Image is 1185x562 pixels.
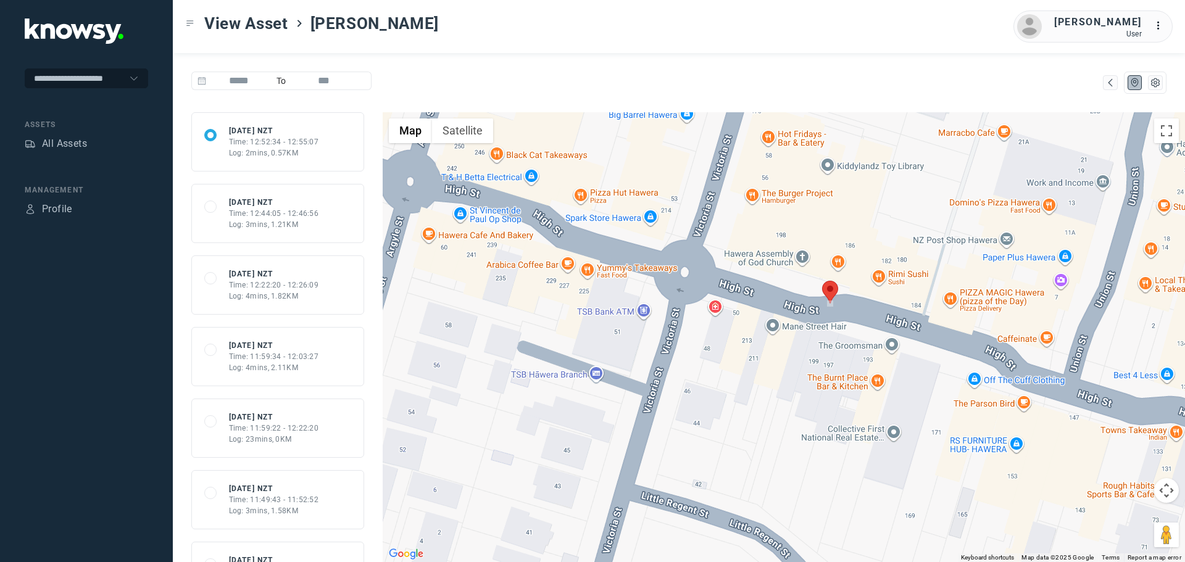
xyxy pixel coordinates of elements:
a: Open this area in Google Maps (opens a new window) [386,546,426,562]
div: : [1154,19,1169,35]
div: Log: 4mins, 2.11KM [229,362,319,373]
img: Application Logo [25,19,123,44]
div: Profile [42,202,72,217]
div: Time: 11:49:43 - 11:52:52 [229,494,319,505]
button: Keyboard shortcuts [961,553,1014,562]
button: Toggle fullscreen view [1154,118,1179,143]
div: Log: 3mins, 1.21KM [229,219,319,230]
a: Report a map error [1128,554,1181,561]
div: Management [25,184,148,196]
div: : [1154,19,1169,33]
a: Terms [1102,554,1120,561]
div: Profile [25,204,36,215]
div: [DATE] NZT [229,483,319,494]
div: User [1054,30,1142,38]
div: List [1150,77,1161,88]
div: [PERSON_NAME] [1054,15,1142,30]
div: [DATE] NZT [229,197,319,208]
a: ProfileProfile [25,202,72,217]
div: Log: 23mins, 0KM [229,434,319,445]
button: Show satellite imagery [432,118,493,143]
div: Time: 11:59:22 - 12:22:20 [229,423,319,434]
span: Map data ©2025 Google [1021,554,1094,561]
button: Drag Pegman onto the map to open Street View [1154,523,1179,547]
div: Map [1105,77,1116,88]
img: avatar.png [1017,14,1042,39]
div: All Assets [42,136,87,151]
span: To [272,72,291,90]
img: Google [386,546,426,562]
div: Assets [25,119,148,130]
div: Time: 11:59:34 - 12:03:27 [229,351,319,362]
span: View Asset [204,12,288,35]
div: > [294,19,304,28]
button: Map camera controls [1154,478,1179,503]
div: Log: 4mins, 1.82KM [229,291,319,302]
div: [DATE] NZT [229,340,319,351]
div: [DATE] NZT [229,125,319,136]
div: Log: 3mins, 1.58KM [229,505,319,516]
div: Time: 12:22:20 - 12:26:09 [229,279,319,291]
div: Assets [25,138,36,149]
div: Toggle Menu [186,19,194,28]
div: Time: 12:52:34 - 12:55:07 [229,136,319,147]
div: [DATE] NZT [229,268,319,279]
div: Time: 12:44:05 - 12:46:56 [229,208,319,219]
span: [PERSON_NAME] [310,12,439,35]
div: Map [1129,77,1141,88]
tspan: ... [1155,21,1167,30]
div: [DATE] NZT [229,411,319,423]
button: Show street map [389,118,432,143]
div: Log: 2mins, 0.57KM [229,147,319,159]
a: AssetsAll Assets [25,136,87,151]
